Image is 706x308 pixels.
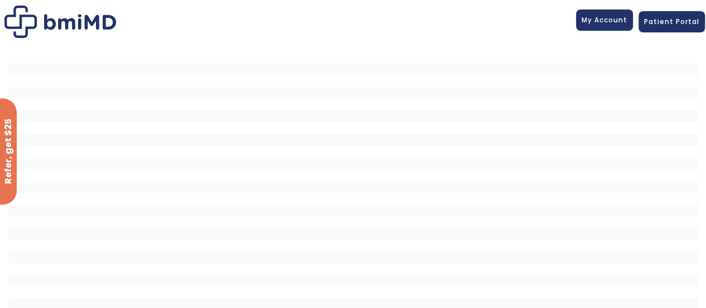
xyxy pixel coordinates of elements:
a: Patient Portal [638,11,705,32]
span: My Account [582,15,627,25]
iframe: Sign Up via Text for Offers [9,266,129,299]
a: My Account [576,10,633,31]
span: Patient Portal [644,17,699,26]
img: Patient Messaging Portal [4,6,116,38]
